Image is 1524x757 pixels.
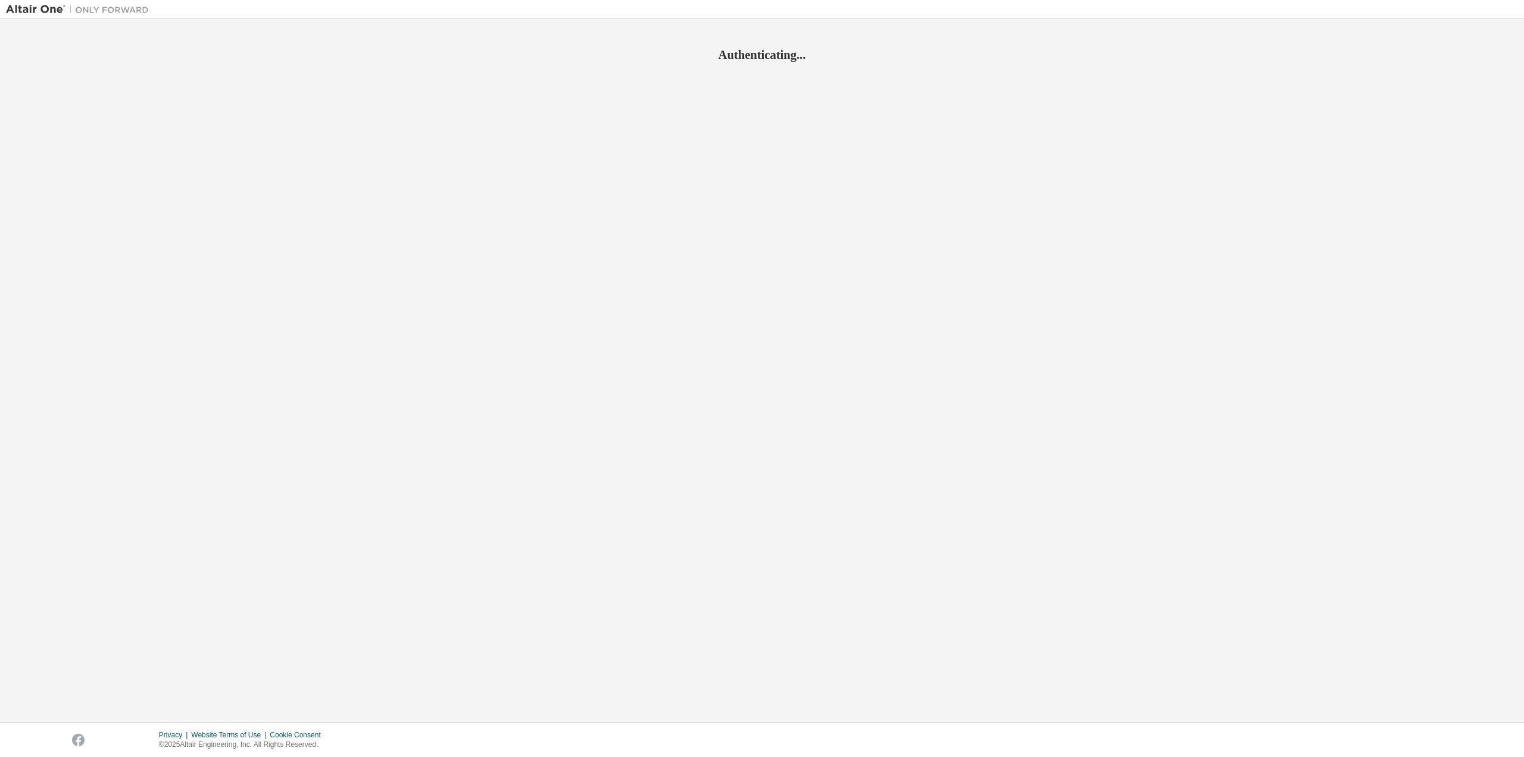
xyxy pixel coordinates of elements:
h2: Authenticating... [6,47,1518,63]
img: Altair One [6,4,155,15]
p: © 2025 Altair Engineering, Inc. All Rights Reserved. [159,740,328,750]
div: Cookie Consent [270,730,327,740]
img: facebook.svg [72,734,85,746]
div: Website Terms of Use [191,730,270,740]
div: Privacy [159,730,191,740]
